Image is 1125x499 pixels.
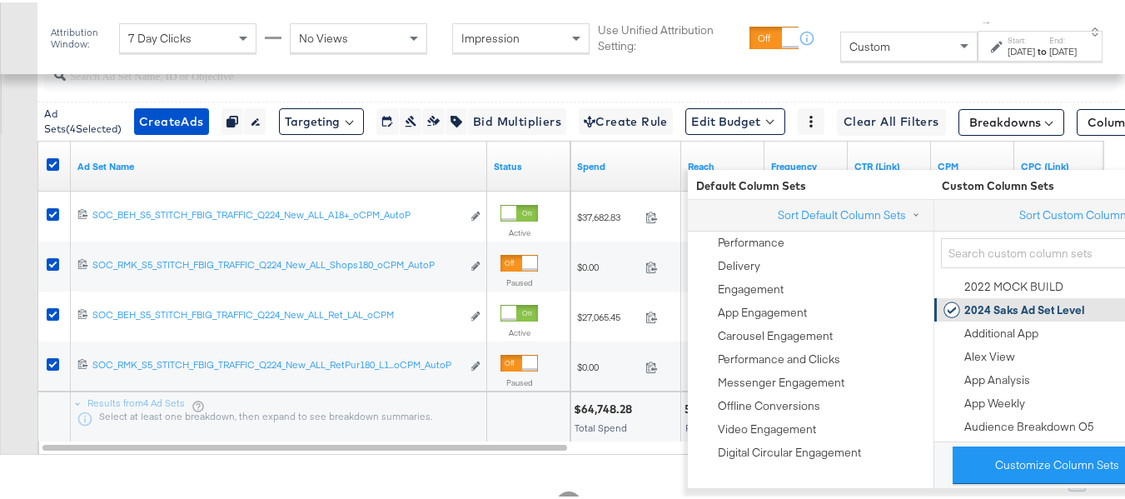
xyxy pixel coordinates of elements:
[964,347,1015,362] div: Alex View
[688,176,933,192] span: Default Column Sets
[718,279,784,295] div: Engagement
[938,157,1008,171] a: The average cost you've paid to have 1,000 impressions of your ad.
[844,109,939,130] span: Clear All Filters
[44,104,122,134] div: Ad Sets ( 4 Selected)
[718,302,807,318] div: App Engagement
[575,419,627,432] span: Total Spend
[494,157,564,171] a: Shows the current state of your Ad Set.
[579,106,673,132] button: Create Rule
[500,375,538,386] label: Paused
[50,24,111,47] div: Attribution Window:
[467,106,566,132] button: Bid Multipliers
[979,17,995,23] span: ↑
[849,37,890,52] span: Custom
[500,325,538,336] label: Active
[1008,42,1035,56] div: [DATE]
[92,356,461,373] a: SOC_RMK_S5_STITCH_FBIG_TRAFFIC_Q224_New_ALL_RetPur180_L1...oCPM_AutoP
[500,225,538,236] label: Active
[577,157,675,171] a: The total amount spent to date.
[964,323,1038,339] div: Additional App
[964,393,1025,409] div: App Weekly
[92,306,461,323] a: SOC_BEH_S5_STITCH_FBIG_TRAFFIC_Q224_New_ALL_Ret_LAL_oCPM
[577,258,639,271] span: $0.00
[771,157,841,171] a: The average number of times your ad was served to each person.
[718,442,861,458] div: Digital Circular Engagement
[134,106,209,132] button: CreateAds
[718,232,784,248] div: Performance
[574,399,637,415] div: $64,748.28
[777,204,927,222] button: Sort Default Column Sets
[718,372,844,388] div: Messenger Engagement
[1049,42,1077,56] div: [DATE]
[92,206,461,219] div: SOC_BEH_S5_STITCH_FBIG_TRAFFIC_Q224_New_ALL_A18+_oCPM_AutoP
[577,308,639,321] span: $27,065.45
[933,176,1054,192] span: Custom Column Sets
[92,206,461,223] a: SOC_BEH_S5_STITCH_FBIG_TRAFFIC_Q224_New_ALL_A18+_oCPM_AutoP
[92,256,461,273] a: SOC_RMK_S5_STITCH_FBIG_TRAFFIC_Q224_New_ALL_Shops180_oCPM_AutoP
[958,107,1064,133] button: Breakdowns
[718,256,760,272] div: Delivery
[964,277,1063,292] div: 2022 MOCK BUILD
[598,20,742,51] label: Use Unified Attribution Setting:
[461,28,520,43] span: Impression
[1035,42,1049,55] strong: to
[685,106,785,132] button: Edit Budget
[718,326,833,342] div: Carousel Engagement
[92,356,461,369] div: SOC_RMK_S5_STITCH_FBIG_TRAFFIC_Q224_New_ALL_RetPur180_L1...oCPM_AutoP
[92,306,461,319] div: SOC_BEH_S5_STITCH_FBIG_TRAFFIC_Q224_New_ALL_Ret_LAL_oCPM
[1049,32,1077,43] label: End:
[77,157,480,171] a: Your Ad Set name.
[854,157,924,171] a: The number of clicks received on a link in your ad divided by the number of impressions.
[1008,32,1035,43] label: Start:
[584,109,668,130] span: Create Rule
[718,396,820,412] div: Offline Conversions
[964,417,1094,432] div: Audience Breakdown O5
[577,208,639,221] span: $37,682.83
[964,300,1085,316] div: 2024 Saks Ad Set Level
[964,370,1030,386] div: App Analysis
[688,157,758,171] a: The number of people your ad was served to.
[500,275,538,286] label: Paused
[837,107,946,133] button: Clear All Filters
[473,109,561,130] span: Bid Multipliers
[92,256,461,269] div: SOC_RMK_S5_STITCH_FBIG_TRAFFIC_Q224_New_ALL_Shops180_oCPM_AutoP
[577,358,639,371] span: $0.00
[718,419,816,435] div: Video Engagement
[718,349,840,365] div: Performance and Clicks
[279,106,364,132] button: Targeting
[685,419,717,432] span: People
[299,28,348,43] span: No Views
[139,109,204,130] span: Create Ads
[128,28,192,43] span: 7 Day Clicks
[684,399,739,415] div: 5,963,359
